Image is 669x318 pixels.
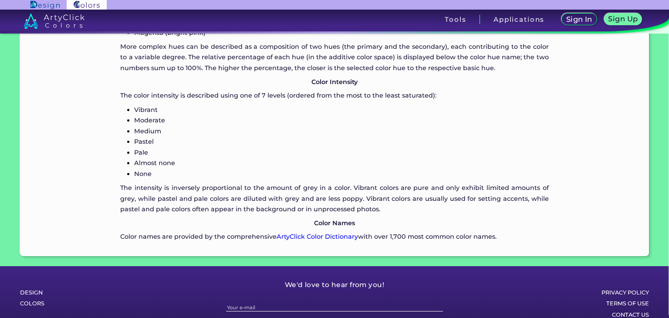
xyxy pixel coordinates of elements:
p: Color Intensity [120,77,548,87]
p: Moderate [134,115,548,125]
img: logo_artyclick_colors_white.svg [24,13,85,29]
h3: Applications [493,16,544,23]
a: Design [20,287,114,298]
p: Color Names [120,218,548,228]
input: Your e-mail [226,303,443,311]
h3: Tools [445,16,466,23]
p: Color names are provided by the comprehensive with over 1,700 most common color names. [120,231,548,242]
a: Colors [20,298,114,309]
a: Privacy policy [555,287,649,298]
p: More complex hues can be described as a composition of two hues (the primary and the secondary), ... [120,41,548,73]
p: Almost none [134,158,548,168]
h5: Sign In [566,16,592,23]
p: Pale [134,147,548,158]
p: The color intensity is described using one of 7 levels (ordered from the most to the least satura... [120,90,548,101]
a: ArtyClick Color Dictionary [277,233,358,240]
h5: We'd love to hear from you! [154,279,515,291]
a: Terms of Use [555,298,649,309]
p: The intensity is inversely proportional to the amount of grey in a color. Vibrant colors are pure... [120,183,548,214]
p: Pastel [134,136,548,147]
img: ArtyClick Design logo [30,1,60,9]
p: Vibrant [134,105,548,115]
p: Medium [134,126,548,136]
h5: Sign Up [608,15,638,23]
p: None [134,169,548,179]
a: Sign In [561,13,597,25]
a: Sign Up [604,13,642,25]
